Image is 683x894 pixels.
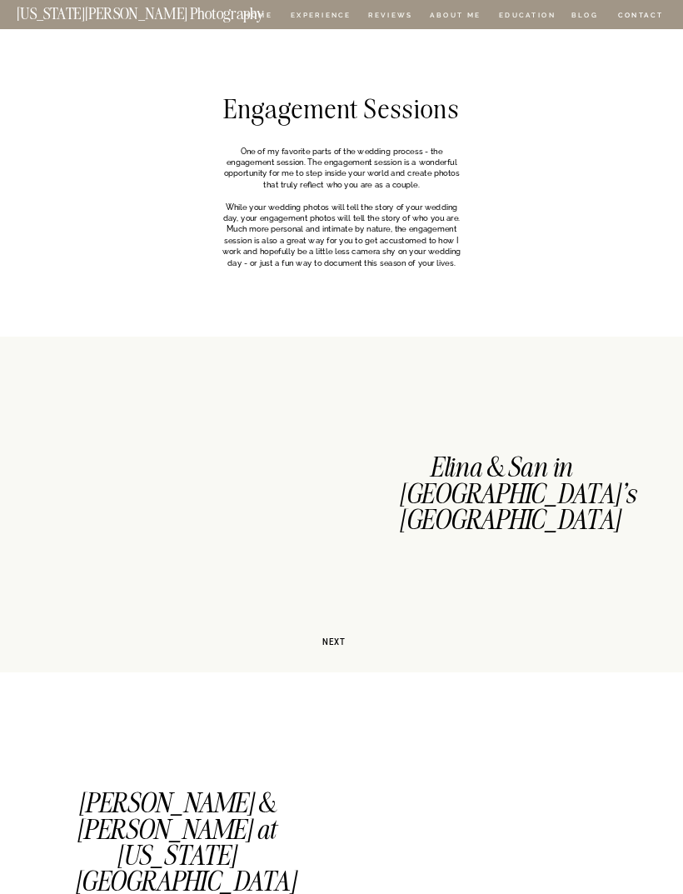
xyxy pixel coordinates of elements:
a: Experience [291,12,351,22]
a: [US_STATE][PERSON_NAME] Photography [17,6,302,16]
a: CONTACT [617,8,665,21]
h1: [PERSON_NAME] & [PERSON_NAME] at [US_STATE][GEOGRAPHIC_DATA] [75,791,278,867]
a: EDUCATION [497,12,557,22]
p: NEXT [287,637,346,648]
a: REVIEWS [368,12,411,22]
h1: Engagement Sessions [217,96,466,120]
a: HOME [242,12,274,22]
a: ABOUT ME [430,12,481,22]
a: BLOG [571,12,599,22]
h1: Elina & San in [GEOGRAPHIC_DATA]'s [GEOGRAPHIC_DATA] [399,454,602,530]
p: One of my favorite parts of the wedding process - the engagement session. The engagement session ... [219,146,464,270]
